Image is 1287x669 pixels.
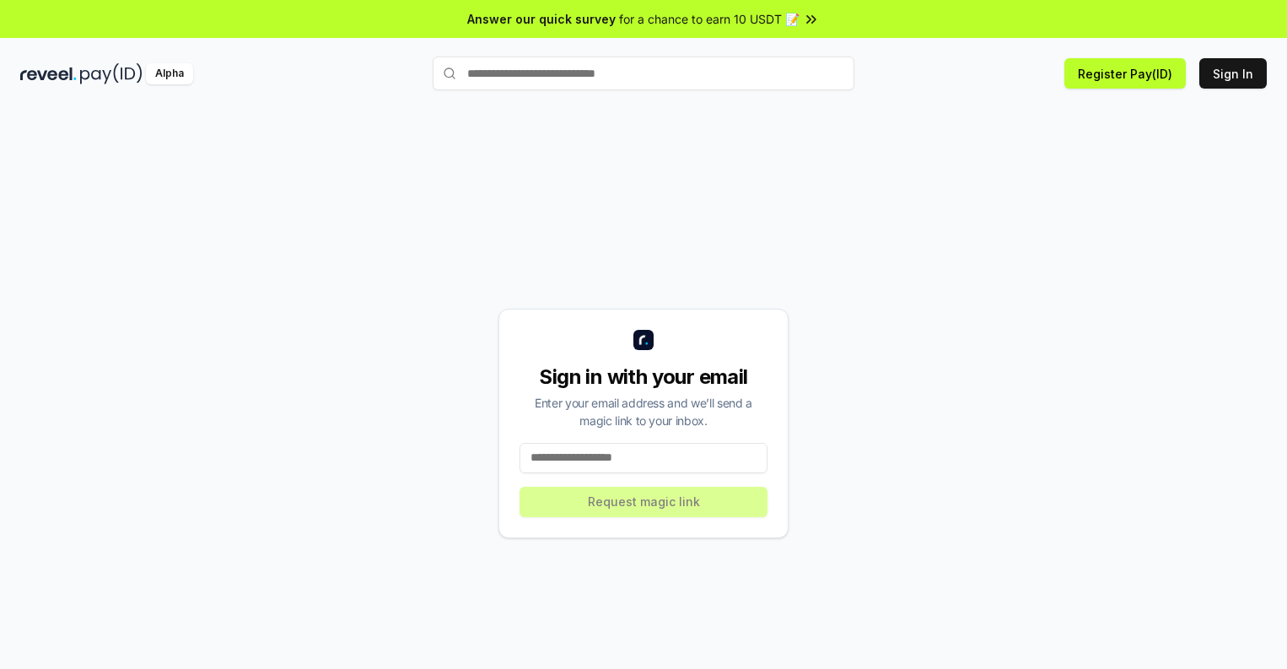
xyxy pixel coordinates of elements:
img: pay_id [80,63,143,84]
div: Sign in with your email [520,364,767,391]
button: Sign In [1199,58,1267,89]
img: reveel_dark [20,63,77,84]
span: Answer our quick survey [467,10,616,28]
span: for a chance to earn 10 USDT 📝 [619,10,800,28]
div: Enter your email address and we’ll send a magic link to your inbox. [520,394,767,429]
button: Register Pay(ID) [1064,58,1186,89]
img: logo_small [633,330,654,350]
div: Alpha [146,63,193,84]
